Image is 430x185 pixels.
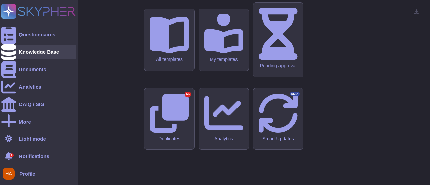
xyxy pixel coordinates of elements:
button: user [1,166,19,181]
div: 2 [10,153,14,157]
div: More [19,119,31,124]
div: Documents [19,67,46,72]
span: Profile [19,171,35,176]
a: CAIQ / SIG [1,97,76,112]
div: Knowledge Base [19,49,59,54]
div: Pending approval [259,63,298,69]
div: BETA [290,92,300,96]
div: My templates [204,57,243,62]
div: 66 [185,92,191,97]
div: CAIQ / SIG [19,102,44,107]
div: All templates [150,57,189,62]
a: Documents [1,62,76,77]
span: Notifications [19,154,49,159]
a: Knowledge Base [1,45,76,59]
a: Analytics [1,80,76,94]
div: Analytics [204,136,243,142]
div: Light mode [19,136,46,141]
div: Analytics [19,84,41,89]
img: user [3,168,15,180]
div: Duplicates [150,136,189,142]
div: Smart Updates [259,136,298,142]
div: Questionnaires [19,32,55,37]
a: Questionnaires [1,27,76,42]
